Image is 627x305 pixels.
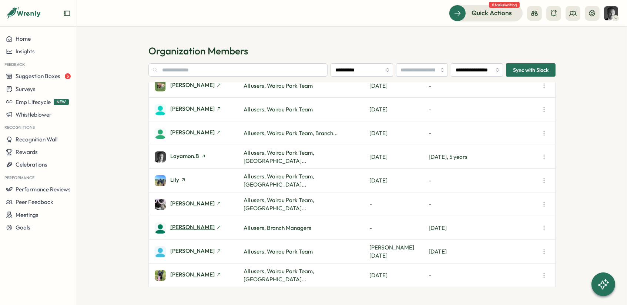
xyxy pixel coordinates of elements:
[54,99,69,105] span: NEW
[369,224,429,232] p: -
[16,111,51,118] span: Whistleblower
[65,73,71,79] span: 5
[155,175,244,186] a: LilyLily
[155,199,244,210] a: Linda[PERSON_NAME]
[429,248,539,256] p: [DATE]
[16,48,35,55] span: Insights
[449,5,523,21] button: Quick Actions
[369,82,429,90] p: [DATE]
[16,35,31,42] span: Home
[155,128,166,139] img: Laura
[429,129,539,137] p: -
[369,105,429,114] p: [DATE]
[429,105,539,114] p: -
[429,177,539,185] p: -
[155,222,166,234] img: Lucy Pierce
[369,129,429,137] p: [DATE]
[604,6,618,20] img: layamon.b
[244,224,311,231] span: All users, Branch Managers
[369,271,429,279] p: [DATE]
[155,246,166,257] img: Luka Ungaretti
[16,161,47,168] span: Celebrations
[244,248,313,255] span: All users, Wairau Park Team
[244,130,338,137] span: All users, Wairau Park Team, Branch...
[16,73,60,80] span: Suggestion Boxes
[513,64,549,76] span: Sync with Slack
[16,136,57,143] span: Recognition Wall
[506,63,556,77] button: Sync with Slack
[369,153,429,161] p: [DATE]
[170,106,215,111] span: [PERSON_NAME]
[16,98,51,105] span: Emp Lifecycle
[16,186,71,193] span: Performance Reviews
[148,44,556,57] h1: Organization Members
[170,153,199,159] span: layamon.b
[16,211,38,218] span: Meetings
[155,80,244,91] a: Kade Duncan[PERSON_NAME]
[170,82,215,88] span: [PERSON_NAME]
[155,246,244,257] a: Luka Ungaretti[PERSON_NAME]
[170,224,215,230] span: [PERSON_NAME]
[429,200,539,208] p: -
[429,224,539,232] p: [DATE]
[155,270,244,281] a: Michaela millen[PERSON_NAME]
[170,177,179,182] span: Lily
[63,10,71,17] button: Expand sidebar
[16,148,38,155] span: Rewards
[155,199,166,210] img: Linda
[244,173,314,188] span: All users, Wairau Park Team, [GEOGRAPHIC_DATA]...
[369,200,429,208] p: -
[170,272,215,277] span: [PERSON_NAME]
[16,224,30,231] span: Goals
[155,128,244,139] a: Laura[PERSON_NAME]
[155,151,166,162] img: layamon.b
[155,151,244,162] a: layamon.blayamon.b
[429,82,539,90] p: -
[155,80,166,91] img: Kade Duncan
[244,106,313,113] span: All users, Wairau Park Team
[155,270,166,281] img: Michaela millen
[369,177,429,185] p: [DATE]
[429,153,539,161] p: [DATE], 5 years
[170,248,215,254] span: [PERSON_NAME]
[170,201,215,206] span: [PERSON_NAME]
[369,244,429,260] p: [PERSON_NAME][DATE]
[244,268,314,283] span: All users, Wairau Park Team, [GEOGRAPHIC_DATA]...
[429,271,539,279] p: -
[244,197,314,212] span: All users, Wairau Park Team, [GEOGRAPHIC_DATA]...
[155,104,244,115] a: Kerry[PERSON_NAME]
[155,175,166,186] img: Lily
[16,86,36,93] span: Surveys
[244,82,313,89] span: All users, Wairau Park Team
[489,2,520,8] span: 6 tasks waiting
[155,104,166,115] img: Kerry
[170,130,215,135] span: [PERSON_NAME]
[472,8,512,18] span: Quick Actions
[16,198,53,205] span: Peer Feedback
[155,222,244,234] a: Lucy Pierce[PERSON_NAME]
[244,149,314,164] span: All users, Wairau Park Team, [GEOGRAPHIC_DATA]...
